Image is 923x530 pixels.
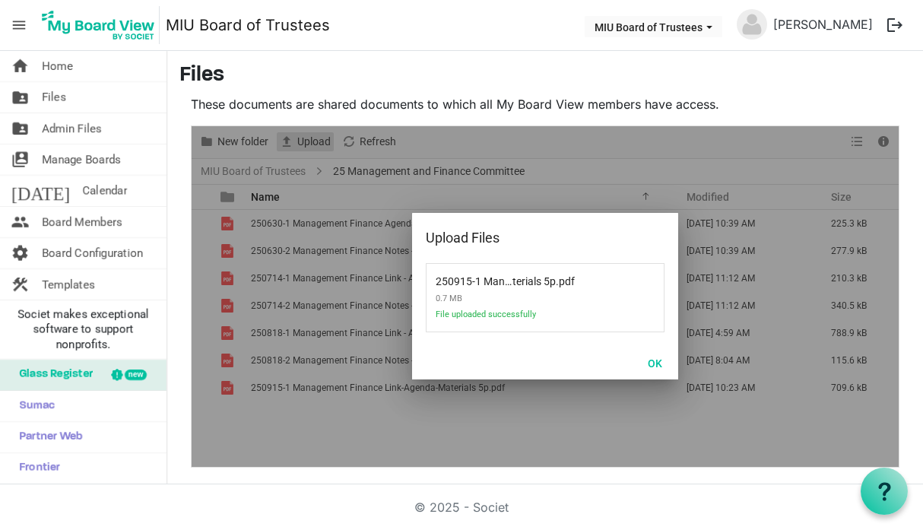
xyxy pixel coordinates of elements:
span: Files [42,82,66,113]
span: home [11,51,30,81]
span: folder_shared [11,82,30,113]
span: Board Members [42,207,122,237]
span: Manage Boards [42,144,121,175]
button: OK [638,352,672,373]
div: Upload Files [426,227,617,249]
span: File uploaded successfully [436,309,595,328]
span: Partner Web [11,422,83,452]
span: Admin Files [42,113,102,144]
h3: Files [179,63,911,89]
img: no-profile-picture.svg [737,9,767,40]
span: settings [11,238,30,268]
a: © 2025 - Societ [414,500,509,515]
span: Templates [42,269,95,300]
p: These documents are shared documents to which all My Board View members have access. [191,95,899,113]
button: MIU Board of Trustees dropdownbutton [585,16,722,37]
span: [DATE] [11,176,70,206]
span: Calendar [82,176,127,206]
span: 250915-1 Management Finance Link-Agenda-Materials 5p.pdf [436,266,556,287]
span: switch_account [11,144,30,175]
span: Frontier [11,453,60,484]
a: MIU Board of Trustees [166,10,330,40]
span: folder_shared [11,113,30,144]
span: menu [5,11,33,40]
span: Home [42,51,73,81]
span: Sumac [11,391,55,421]
span: Board Configuration [42,238,143,268]
img: My Board View Logo [37,6,160,44]
span: 0.7 MB [436,287,595,309]
button: logout [879,9,911,41]
a: My Board View Logo [37,6,166,44]
a: [PERSON_NAME] [767,9,879,40]
span: Glass Register [11,360,93,390]
span: construction [11,269,30,300]
div: new [125,370,147,380]
span: people [11,207,30,237]
span: Societ makes exceptional software to support nonprofits. [7,306,160,352]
